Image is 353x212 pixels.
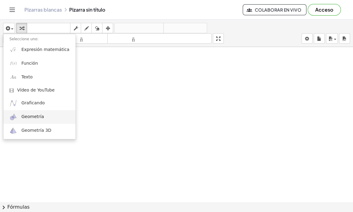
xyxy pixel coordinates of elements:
font: Geometría [21,114,44,119]
a: Geometría [3,110,76,124]
img: sqrt_x.png [9,46,17,53]
button: tamaño_del_formato [3,33,108,44]
font: Pizarras blancas [24,6,62,13]
img: f_x.png [9,59,17,67]
img: Aa.png [9,73,17,81]
font: Expresión matemática [21,47,69,52]
a: Geometría 3D [3,124,76,138]
button: Cambiar navegación [7,5,17,15]
font: Graficando [21,100,45,105]
font: Texto [21,74,33,79]
font: deshacer [116,25,162,31]
font: Geometría 3D [21,128,51,133]
font: rehacer [165,25,205,31]
a: Expresión matemática [3,43,76,56]
img: ggb-graphing.svg [9,99,17,107]
a: Graficando [3,96,76,110]
a: Vídeo de YouTube [3,84,76,96]
button: deshacer [114,23,164,33]
button: rehacer [163,23,207,33]
font: Vídeo de YouTube [17,88,55,92]
font: teclado [28,25,69,31]
button: tamaño_del_formato [107,33,212,44]
img: ggb-geometry.svg [9,113,17,121]
font: Seleccione uno: [9,37,38,41]
font: tamaño_del_formato [109,36,210,41]
a: Pizarras blancas [24,7,62,13]
a: Función [3,56,76,70]
font: Acceso [315,6,333,13]
img: ggb-3d.svg [9,127,17,135]
button: teclado [27,23,70,33]
a: Texto [3,70,76,84]
button: Acceso [308,4,341,16]
font: Colaborar en vivo [255,7,301,13]
font: Función [21,61,38,66]
button: Colaborar en vivo [243,4,306,15]
font: Fórmulas [7,204,30,210]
